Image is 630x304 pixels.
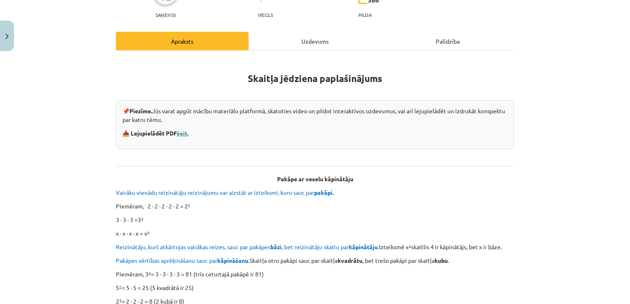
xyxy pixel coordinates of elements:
div: Uzdevums [249,32,381,50]
b: bāzi [270,243,282,250]
p: pilda [358,12,371,18]
strong: Piezīme. [129,107,152,115]
p: Saņemsi [152,12,179,18]
a: šeit. [177,129,188,137]
p: Izteiksmē x skaitlis 4 ir kāpinātājs, bet x ir bāze. [116,243,514,251]
strong: Skaitļa jēdziena paplašinājums [248,72,382,84]
span: Pakāpes vērtības aprēķināšanu sauc par . [116,257,249,264]
p: Piemēram, 2 ∙ 2 ∙ 2 ∙ 2 ∙ 2 = 2 [116,202,514,210]
p: 📌 Jūs varat apgūt mācību materiālu platformā, skatoties video un pildot interaktīvos uzdevumus, v... [122,107,508,124]
sup: 4 [409,243,411,249]
div: Palīdzība [381,32,514,50]
sup: 4 [148,270,151,276]
strong: 📥 Lejupielādēt PDF [122,129,190,137]
p: 5 = 5 ∙ 5 = 25 (5 kvadrātā ir 25) [116,283,514,292]
p: Skaitļa otro pakāpi sauc par skaitļa , bet trešo pakāpi par skaitļa . [116,256,514,265]
sup: 3 [119,297,122,304]
b: kāpināšanu [217,257,248,264]
span: Vairāku vienādu reizinātāju reizinājumu var aizstāt ar izteiksmi, kuru sauc par [116,189,335,196]
p: Viegls [258,12,273,18]
sup: 2 [119,284,122,290]
b: kubu [435,257,448,264]
p: 3 ∙ 3 ∙ 3 =3 [116,215,514,224]
p: x ∙ x ∙ x ∙ x = x [116,229,514,238]
div: Apraksts [116,32,249,50]
b: pakāpi. [314,189,334,196]
b: kvadrātu [338,257,362,264]
span: Reizinātāju, kurš atkārtojas vairākas reizes, sauc par pakāpes , bet reizinātāju skaitu par . [116,243,379,250]
sup: 4 [147,229,150,236]
p: Piemēram, 3 = 3 ∙ 3 ∙ 3 ∙ 3 = 81 (trīs ceturtajā pakāpē ir 81) [116,270,514,278]
b: Pakāpe ar veselu kāpinātāju [277,175,353,182]
sup: 5 [188,202,190,208]
sup: 3 [141,216,143,222]
b: kāpinātāju [349,243,378,250]
img: icon-close-lesson-0947bae3869378f0d4975bcd49f059093ad1ed9edebbc8119c70593378902aed.svg [5,34,9,39]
